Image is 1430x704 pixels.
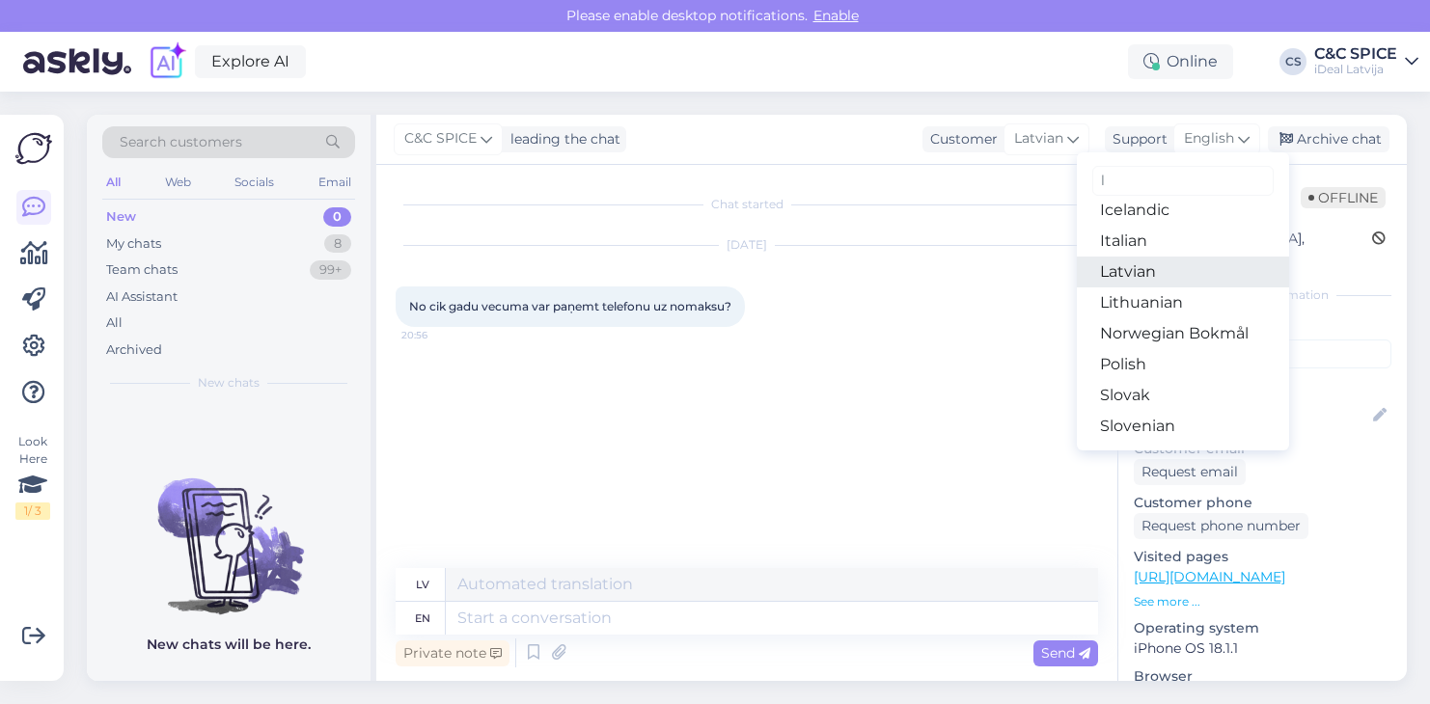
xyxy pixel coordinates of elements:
[195,45,306,78] a: Explore AI
[15,130,52,167] img: Askly Logo
[1134,593,1391,610] p: See more ...
[106,340,162,360] div: Archived
[415,602,430,635] div: en
[315,170,355,195] div: Email
[1301,187,1386,208] span: Offline
[106,260,178,280] div: Team chats
[323,207,351,227] div: 0
[1092,166,1274,196] input: Type to filter...
[1077,226,1289,257] a: Italian
[1077,257,1289,287] a: Latvian
[1134,666,1391,687] p: Browser
[310,260,351,280] div: 99+
[1134,513,1308,539] div: Request phone number
[120,132,242,152] span: Search customers
[1014,128,1063,149] span: Latvian
[1134,493,1391,513] p: Customer phone
[1314,46,1397,62] div: C&C SPICE
[404,128,477,149] span: C&C SPICE
[1314,62,1397,77] div: iDeal Latvija
[922,129,998,149] div: Customer
[15,502,50,520] div: 1 / 3
[1134,618,1391,638] p: Operating system
[1279,48,1306,75] div: CS
[1134,547,1391,567] p: Visited pages
[1077,411,1289,442] a: Slovenian
[409,299,731,313] span: No cik gadu vecuma var paņemt telefonu uz nomaksu?
[416,568,429,601] div: lv
[1077,287,1289,318] a: Lithuanian
[1134,638,1391,659] p: iPhone OS 18.1.1
[1268,126,1389,152] div: Archive chat
[1077,380,1289,411] a: Slovak
[1077,195,1289,226] a: Icelandic
[106,234,161,254] div: My chats
[396,640,509,666] div: Private note
[808,7,865,24] span: Enable
[231,170,278,195] div: Socials
[1077,349,1289,380] a: Polish
[1314,46,1418,77] a: C&C SPICEiDeal Latvija
[147,635,311,655] p: New chats will be here.
[1041,644,1090,662] span: Send
[1077,318,1289,349] a: Norwegian Bokmål
[324,234,351,254] div: 8
[1184,128,1234,149] span: English
[503,129,620,149] div: leading the chat
[15,433,50,520] div: Look Here
[106,287,178,307] div: AI Assistant
[106,313,123,333] div: All
[106,207,136,227] div: New
[198,374,260,392] span: New chats
[396,236,1098,254] div: [DATE]
[87,444,371,617] img: No chats
[1134,568,1285,585] a: [URL][DOMAIN_NAME]
[1134,459,1246,485] div: Request email
[102,170,124,195] div: All
[147,41,187,82] img: explore-ai
[396,196,1098,213] div: Chat started
[401,328,474,342] span: 20:56
[1105,129,1168,149] div: Support
[161,170,195,195] div: Web
[1128,44,1233,79] div: Online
